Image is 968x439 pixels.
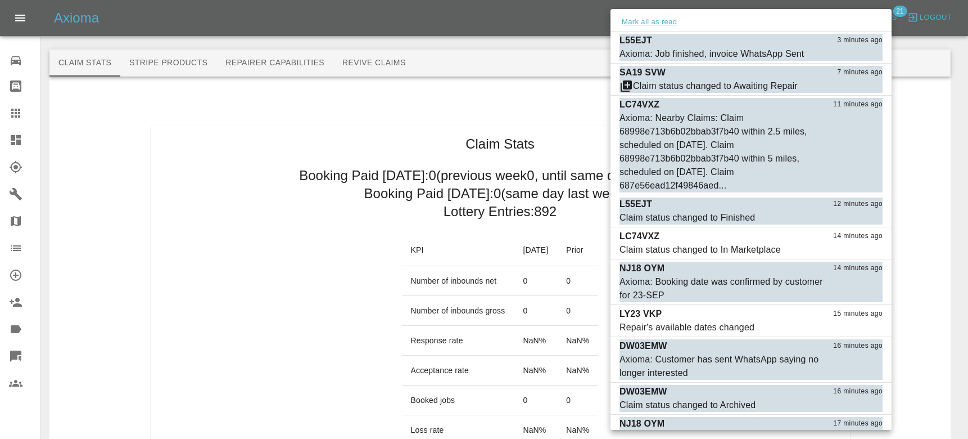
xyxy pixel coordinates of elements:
span: 3 minutes ago [837,35,883,46]
span: 15 minutes ago [833,308,883,320]
p: LC74VXZ [619,98,659,111]
p: L55EJT [619,198,652,211]
div: Repair's available dates changed [619,321,754,334]
span: 16 minutes ago [833,386,883,397]
span: 14 minutes ago [833,263,883,274]
span: 16 minutes ago [833,341,883,352]
span: 11 minutes ago [833,99,883,110]
span: 17 minutes ago [833,418,883,429]
div: Axioma: Nearby Claims: Claim 68998e713b6b02bbab3f7b40 within 2.5 miles, scheduled on [DATE]. Clai... [619,111,826,192]
div: Claim status changed to Finished [619,211,755,225]
p: SA19 SVW [619,66,666,79]
p: DW03EMW [619,385,667,398]
div: Claim status changed to In Marketplace [619,243,781,257]
span: 14 minutes ago [833,231,883,242]
div: Axioma: Customer has sent WhatsApp saying no longer interested [619,353,826,380]
div: Axioma: Job finished, invoice WhatsApp Sent [619,47,804,61]
p: L55EJT [619,34,652,47]
div: Claim status changed to Awaiting Repair [633,79,798,93]
div: Claim status changed to Archived [619,398,756,412]
p: NJ18 OYM [619,417,664,431]
p: DW03EMW [619,339,667,353]
p: NJ18 OYM [619,262,664,275]
span: 12 minutes ago [833,199,883,210]
div: Axioma: Booking date was confirmed by customer for 23-SEP [619,275,826,302]
p: LC74VXZ [619,230,659,243]
p: LY23 VKP [619,307,662,321]
span: 7 minutes ago [837,67,883,78]
button: Mark all as read [619,16,679,29]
